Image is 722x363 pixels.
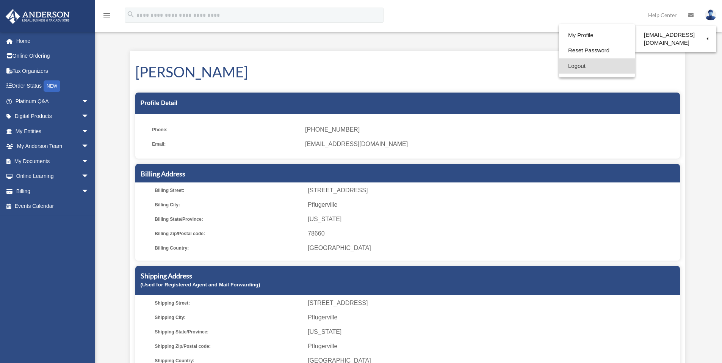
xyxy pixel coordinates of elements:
a: My Anderson Teamarrow_drop_down [5,139,100,154]
span: arrow_drop_down [81,124,97,139]
span: arrow_drop_down [81,139,97,154]
span: arrow_drop_down [81,169,97,184]
span: Shipping Zip/Postal code: [155,341,302,352]
div: Profile Detail [135,93,680,114]
a: Home [5,33,100,49]
a: Platinum Q&Aarrow_drop_down [5,94,100,109]
span: Email: [152,139,300,149]
span: [PHONE_NUMBER] [305,124,674,135]
span: arrow_drop_down [81,184,97,199]
a: [EMAIL_ADDRESS][DOMAIN_NAME] [635,28,716,50]
span: Billing Street: [155,185,302,196]
img: Anderson Advisors Platinum Portal [3,9,72,24]
i: search [127,10,135,19]
a: Billingarrow_drop_down [5,184,100,199]
a: My Documentsarrow_drop_down [5,154,100,169]
span: [GEOGRAPHIC_DATA] [308,243,677,253]
img: User Pic [705,9,716,20]
span: Shipping Street: [155,298,302,308]
span: arrow_drop_down [81,94,97,109]
a: My Profile [559,28,635,43]
h5: Shipping Address [141,271,675,281]
span: Billing Zip/Postal code: [155,228,302,239]
a: Order StatusNEW [5,79,100,94]
span: [STREET_ADDRESS] [308,298,677,308]
span: Shipping City: [155,312,302,323]
span: Pflugerville [308,341,677,352]
i: menu [102,11,111,20]
a: menu [102,13,111,20]
span: Pflugerville [308,200,677,210]
a: Logout [559,58,635,74]
span: arrow_drop_down [81,154,97,169]
a: Online Learningarrow_drop_down [5,169,100,184]
span: [US_STATE] [308,327,677,337]
span: Billing City: [155,200,302,210]
div: NEW [44,80,60,92]
a: Events Calendar [5,199,100,214]
span: Phone: [152,124,300,135]
span: [STREET_ADDRESS] [308,185,677,196]
span: 78660 [308,228,677,239]
span: Pflugerville [308,312,677,323]
span: Billing Country: [155,243,302,253]
h1: [PERSON_NAME] [135,62,680,82]
a: Online Ordering [5,49,100,64]
span: Billing State/Province: [155,214,302,225]
span: [US_STATE] [308,214,677,225]
span: [EMAIL_ADDRESS][DOMAIN_NAME] [305,139,674,149]
a: My Entitiesarrow_drop_down [5,124,100,139]
a: Digital Productsarrow_drop_down [5,109,100,124]
a: Tax Organizers [5,63,100,79]
a: Reset Password [559,43,635,58]
small: (Used for Registered Agent and Mail Forwarding) [141,282,260,288]
span: arrow_drop_down [81,109,97,124]
h5: Billing Address [141,169,675,179]
span: Shipping State/Province: [155,327,302,337]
